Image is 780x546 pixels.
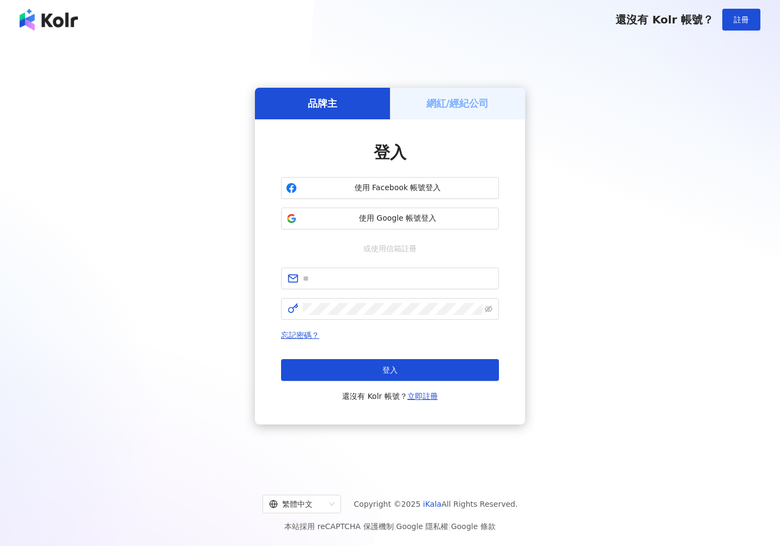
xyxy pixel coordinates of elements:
[342,390,438,403] span: 還沒有 Kolr 帳號？
[722,9,760,31] button: 註冊
[20,9,78,31] img: logo
[423,500,442,508] a: iKala
[281,359,499,381] button: 登入
[448,522,451,531] span: |
[426,96,489,110] h5: 網紅/經紀公司
[284,520,495,533] span: 本站採用 reCAPTCHA 保護機制
[396,522,448,531] a: Google 隱私權
[485,305,492,313] span: eye-invisible
[281,331,319,339] a: 忘記密碼？
[394,522,397,531] span: |
[281,177,499,199] button: 使用 Facebook 帳號登入
[616,13,714,26] span: 還沒有 Kolr 帳號？
[407,392,438,401] a: 立即註冊
[308,96,337,110] h5: 品牌主
[382,366,398,374] span: 登入
[269,495,325,513] div: 繁體中文
[354,498,518,511] span: Copyright © 2025 All Rights Reserved.
[281,208,499,229] button: 使用 Google 帳號登入
[301,183,494,193] span: 使用 Facebook 帳號登入
[451,522,496,531] a: Google 條款
[356,242,424,254] span: 或使用信箱註冊
[374,143,406,162] span: 登入
[301,213,494,224] span: 使用 Google 帳號登入
[734,15,749,24] span: 註冊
